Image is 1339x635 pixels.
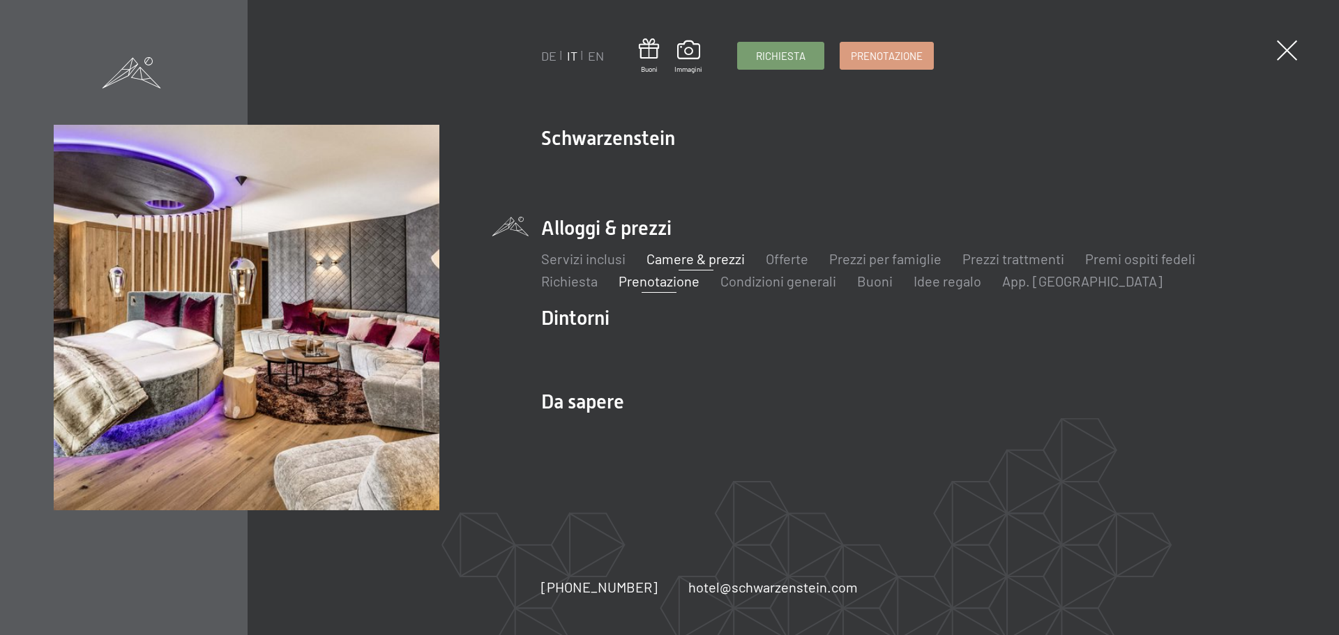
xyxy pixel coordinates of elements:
a: Prezzi trattmenti [962,250,1064,267]
a: Buoni [639,38,659,74]
span: [PHONE_NUMBER] [541,579,658,595]
a: DE [541,48,557,63]
span: Richiesta [756,49,805,63]
a: App. [GEOGRAPHIC_DATA] [1002,273,1163,289]
a: Servizi inclusi [541,250,626,267]
a: Condizioni generali [720,273,836,289]
a: [PHONE_NUMBER] [541,577,658,597]
a: Richiesta [541,273,598,289]
a: Offerte [766,250,808,267]
a: Prezzi per famiglie [829,250,941,267]
a: Prenotazione [840,43,933,69]
a: Immagini [674,40,702,74]
a: Idee regalo [914,273,981,289]
a: Premi ospiti fedeli [1085,250,1195,267]
a: Prenotazione [619,273,699,289]
a: Richiesta [738,43,824,69]
span: Immagini [674,64,702,74]
a: Buoni [857,273,893,289]
span: Buoni [639,64,659,74]
span: Prenotazione [851,49,923,63]
a: Camere & prezzi [646,250,745,267]
a: hotel@schwarzenstein.com [688,577,858,597]
a: EN [588,48,604,63]
a: IT [567,48,577,63]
